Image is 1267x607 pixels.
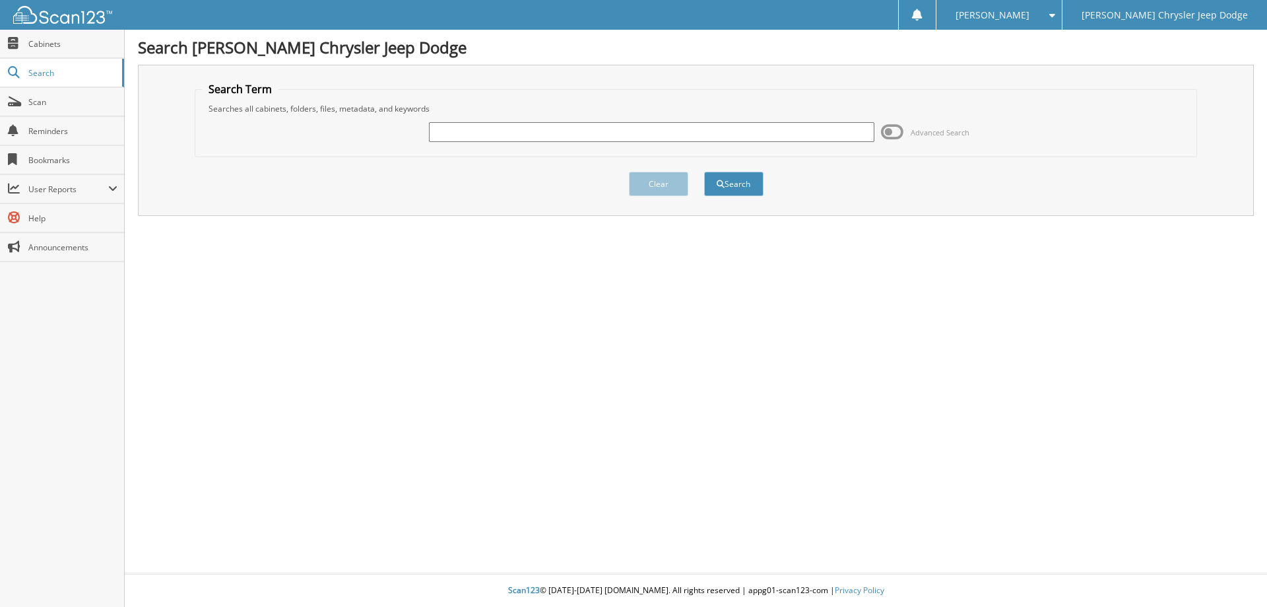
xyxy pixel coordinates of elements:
[508,585,540,596] span: Scan123
[1082,11,1248,19] span: [PERSON_NAME] Chrysler Jeep Dodge
[28,155,117,166] span: Bookmarks
[28,184,108,195] span: User Reports
[138,36,1254,58] h1: Search [PERSON_NAME] Chrysler Jeep Dodge
[202,103,1190,114] div: Searches all cabinets, folders, files, metadata, and keywords
[704,172,763,196] button: Search
[202,82,278,96] legend: Search Term
[28,38,117,50] span: Cabinets
[28,213,117,224] span: Help
[28,242,117,253] span: Announcements
[835,585,884,596] a: Privacy Policy
[956,11,1029,19] span: [PERSON_NAME]
[629,172,688,196] button: Clear
[28,96,117,108] span: Scan
[13,6,112,24] img: scan123-logo-white.svg
[28,67,115,79] span: Search
[28,125,117,137] span: Reminders
[911,127,969,137] span: Advanced Search
[125,575,1267,607] div: © [DATE]-[DATE] [DOMAIN_NAME]. All rights reserved | appg01-scan123-com |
